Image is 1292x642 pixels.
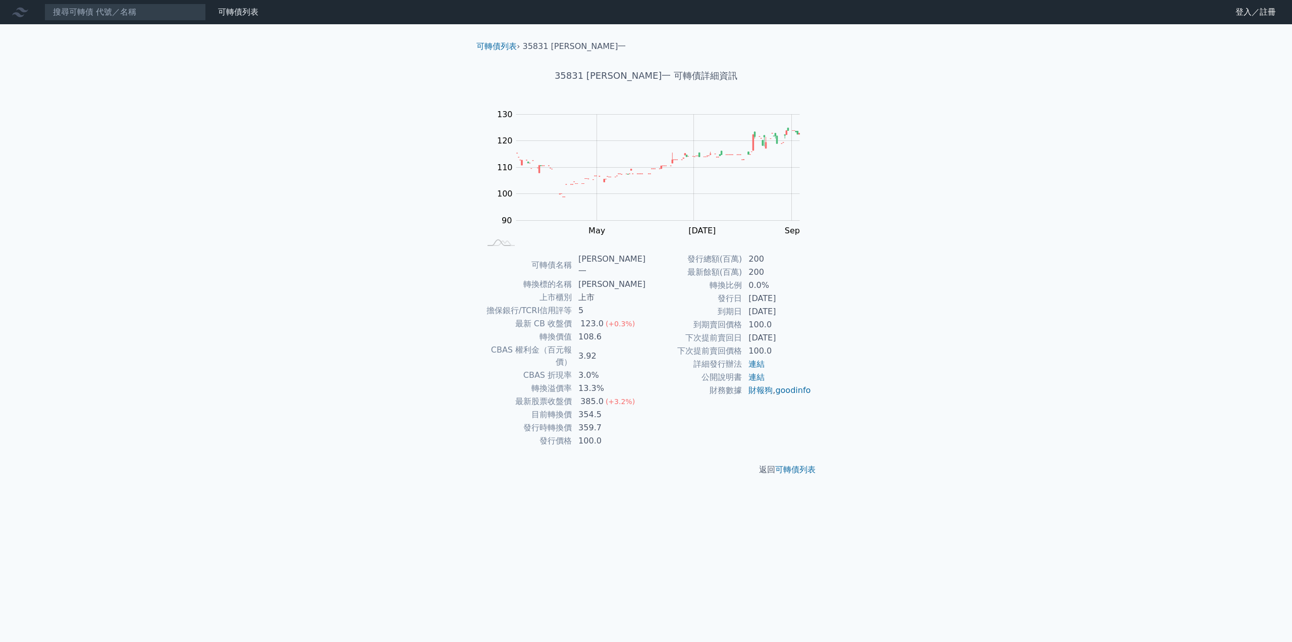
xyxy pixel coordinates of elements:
[1227,4,1284,20] a: 登入／註冊
[646,292,742,305] td: 發行日
[688,226,716,235] tspan: [DATE]
[742,344,812,358] td: 100.0
[646,266,742,279] td: 最新餘額(百萬)
[572,291,646,304] td: 上市
[218,7,258,17] a: 可轉債列表
[44,4,206,21] input: 搜尋可轉債 代號／名稱
[606,398,635,406] span: (+3.2%)
[646,305,742,318] td: 到期日
[572,278,646,291] td: [PERSON_NAME]
[646,331,742,344] td: 下次提前賣回日
[572,434,646,448] td: 100.0
[742,253,812,266] td: 200
[646,384,742,397] td: 財務數據
[578,396,606,408] div: 385.0
[646,371,742,384] td: 公開說明書
[480,395,572,408] td: 最新股票收盤價
[572,421,646,434] td: 359.7
[742,292,812,305] td: [DATE]
[492,110,815,256] g: Chart
[497,110,513,119] tspan: 130
[606,320,635,328] span: (+0.3%)
[497,189,513,199] tspan: 100
[572,369,646,382] td: 3.0%
[742,279,812,292] td: 0.0%
[572,253,646,278] td: [PERSON_NAME]一
[480,382,572,395] td: 轉換溢價率
[646,318,742,331] td: 到期賣回價格
[480,317,572,330] td: 最新 CB 收盤價
[646,344,742,358] td: 下次提前賣回價格
[572,408,646,421] td: 354.5
[497,163,513,172] tspan: 110
[572,343,646,369] td: 3.92
[748,359,765,369] a: 連結
[502,216,512,225] tspan: 90
[480,278,572,291] td: 轉換標的名稱
[785,226,800,235] tspan: Sep
[572,330,646,343] td: 108.6
[748,372,765,382] a: 連結
[742,331,812,344] td: [DATE]
[480,369,572,382] td: CBAS 折現率
[480,330,572,343] td: 轉換價值
[775,465,816,474] a: 可轉債列表
[742,318,812,331] td: 100.0
[480,434,572,448] td: 發行價格
[480,408,572,421] td: 目前轉換價
[775,385,811,395] a: goodinfo
[497,136,513,145] tspan: 120
[578,318,606,330] div: 123.0
[476,41,517,51] a: 可轉債列表
[646,253,742,266] td: 發行總額(百萬)
[572,382,646,395] td: 13.3%
[480,421,572,434] td: 發行時轉換價
[476,40,520,53] li: ›
[742,384,812,397] td: ,
[468,69,824,83] h1: 35831 [PERSON_NAME]一 可轉債詳細資訊
[480,304,572,317] td: 擔保銀行/TCRI信用評等
[646,358,742,371] td: 詳細發行辦法
[742,305,812,318] td: [DATE]
[468,464,824,476] p: 返回
[523,40,626,53] li: 35831 [PERSON_NAME]一
[748,385,773,395] a: 財報狗
[646,279,742,292] td: 轉換比例
[742,266,812,279] td: 200
[588,226,605,235] tspan: May
[572,304,646,317] td: 5
[480,291,572,304] td: 上市櫃別
[480,253,572,278] td: 可轉債名稱
[480,343,572,369] td: CBAS 權利金（百元報價）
